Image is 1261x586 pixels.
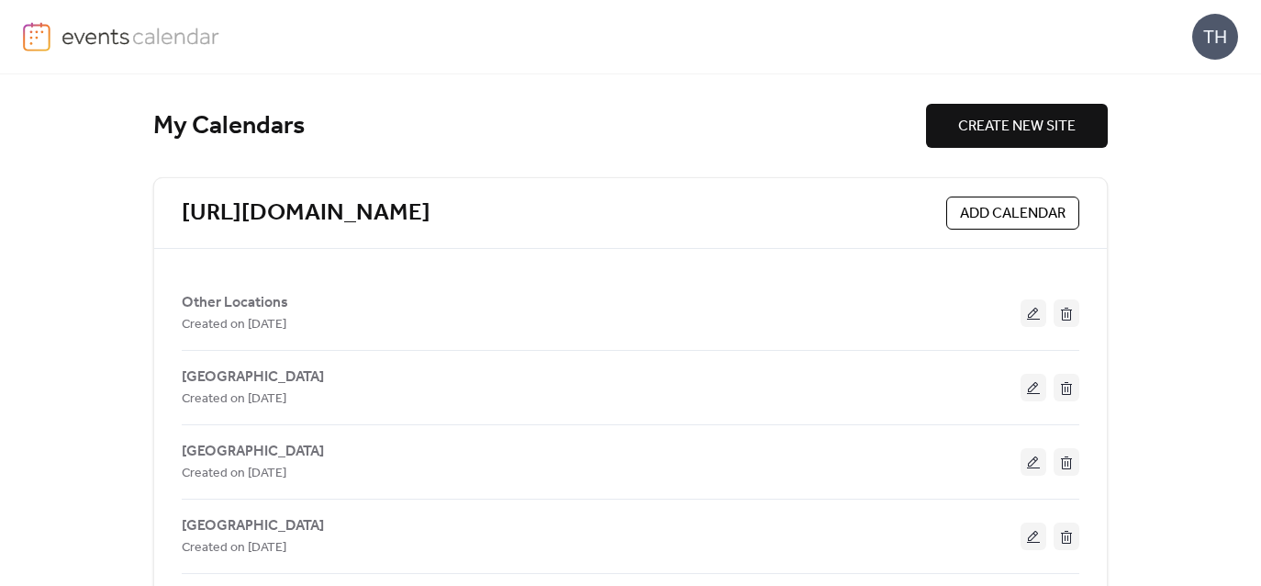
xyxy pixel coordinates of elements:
[182,389,286,411] span: Created on [DATE]
[61,22,220,50] img: logo-type
[182,515,324,537] span: [GEOGRAPHIC_DATA]
[182,292,288,314] span: Other Locations
[182,366,324,389] span: [GEOGRAPHIC_DATA]
[182,198,430,229] a: [URL][DOMAIN_NAME]
[23,22,50,51] img: logo
[182,314,286,336] span: Created on [DATE]
[153,110,926,142] div: My Calendars
[958,116,1076,138] span: CREATE NEW SITE
[1192,14,1238,60] div: TH
[182,463,286,485] span: Created on [DATE]
[182,441,324,463] span: [GEOGRAPHIC_DATA]
[182,372,324,382] a: [GEOGRAPHIC_DATA]
[182,446,324,456] a: [GEOGRAPHIC_DATA]
[182,521,324,531] a: [GEOGRAPHIC_DATA]
[946,197,1079,230] button: ADD CALENDAR
[182,298,288,308] a: Other Locations
[926,104,1108,148] button: CREATE NEW SITE
[960,203,1066,225] span: ADD CALENDAR
[182,537,286,559] span: Created on [DATE]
